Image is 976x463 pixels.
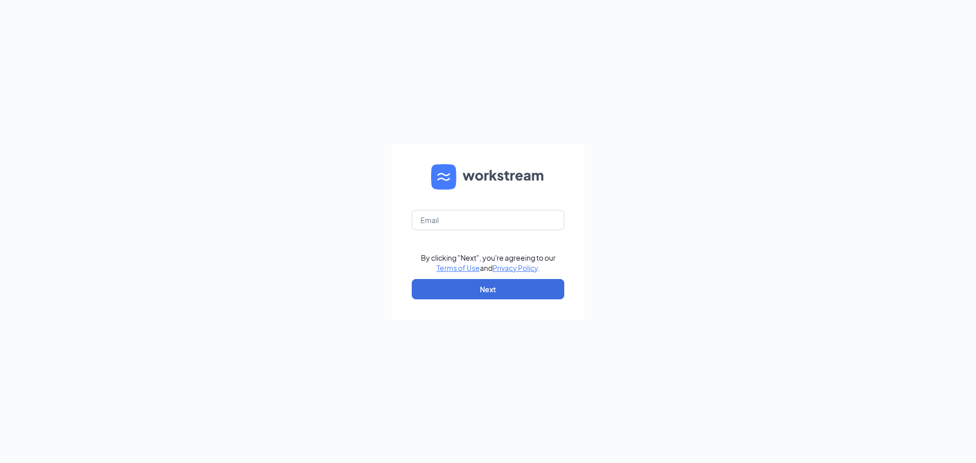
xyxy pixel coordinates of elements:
button: Next [412,279,564,299]
input: Email [412,210,564,230]
div: By clicking "Next", you're agreeing to our and . [421,253,556,273]
a: Privacy Policy [493,263,538,272]
img: WS logo and Workstream text [431,164,545,190]
a: Terms of Use [437,263,480,272]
